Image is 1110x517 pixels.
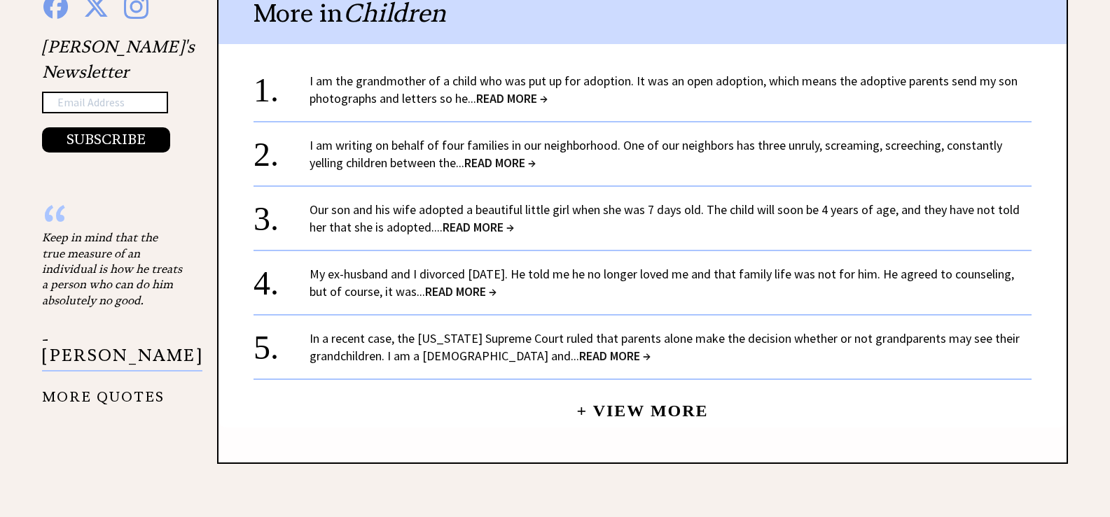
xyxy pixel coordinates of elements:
[254,330,310,355] div: 5.
[310,73,1018,106] a: I am the grandmother of a child who was put up for adoption. It was an open adoption, which means...
[310,137,1002,171] a: I am writing on behalf of four families in our neighborhood. One of our neighbors has three unrul...
[254,136,310,162] div: 2.
[310,330,1020,364] a: In a recent case, the [US_STATE] Supreme Court ruled that parents alone make the decision whether...
[42,332,202,371] p: - [PERSON_NAME]
[576,390,708,420] a: + View More
[42,92,168,114] input: Email Address
[425,283,497,299] span: READ MORE →
[254,72,310,98] div: 1.
[254,201,310,227] div: 3.
[464,155,536,171] span: READ MORE →
[310,266,1014,299] a: My ex-husband and I divorced [DATE]. He told me he no longer loved me and that family life was no...
[310,201,1020,235] a: Our son and his wife adopted a beautiful little girl when she was 7 days old. The child will soon...
[42,34,195,153] div: [PERSON_NAME]'s Newsletter
[42,229,182,308] div: Keep in mind that the true measure of an individual is how he treats a person who can do him abso...
[42,215,182,229] div: “
[42,127,170,153] button: SUBSCRIBE
[254,265,310,291] div: 4.
[476,90,548,106] span: READ MORE →
[42,378,165,405] a: MORE QUOTES
[579,348,651,364] span: READ MORE →
[443,219,514,235] span: READ MORE →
